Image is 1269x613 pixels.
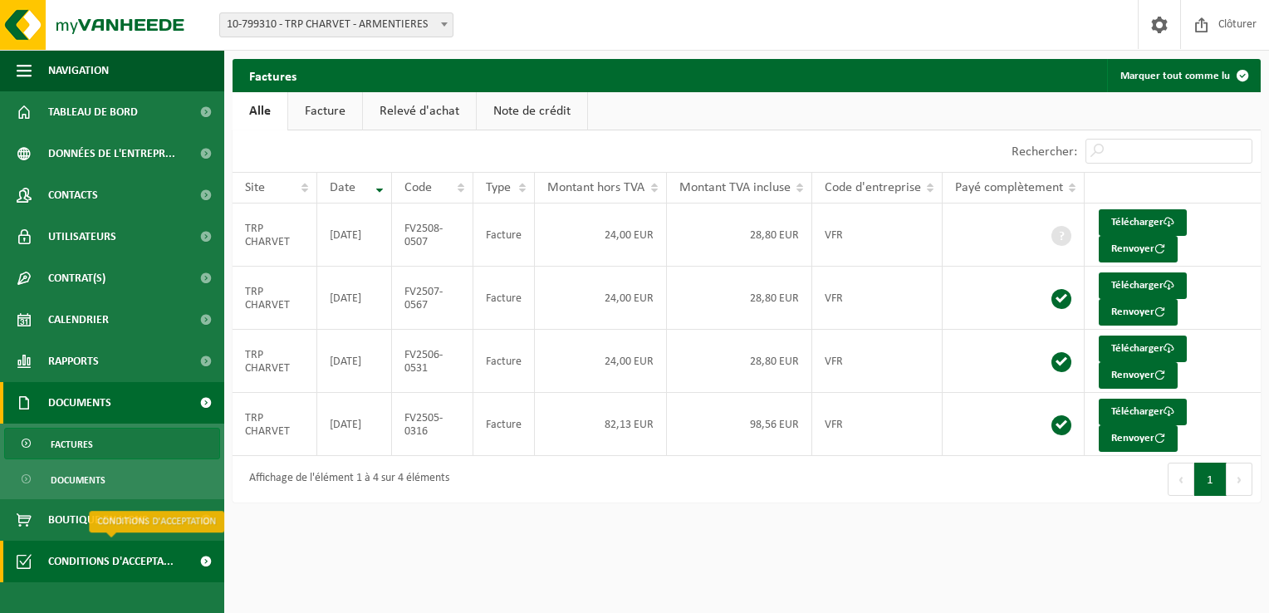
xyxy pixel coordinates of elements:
span: Tableau de bord [48,91,138,133]
td: VFR [812,267,943,330]
span: Documents [48,382,111,424]
td: 28,80 EUR [667,330,812,393]
td: [DATE] [317,204,391,267]
td: TRP CHARVET [233,393,317,456]
td: Facture [473,267,535,330]
a: Télécharger [1099,399,1187,425]
td: [DATE] [317,267,391,330]
span: Type [486,181,511,194]
td: 24,00 EUR [535,204,667,267]
a: Télécharger [1099,209,1187,236]
button: Renvoyer [1099,425,1178,452]
td: VFR [812,204,943,267]
td: Facture [473,204,535,267]
td: 28,80 EUR [667,204,812,267]
td: 28,80 EUR [667,267,812,330]
div: Affichage de l'élément 1 à 4 sur 4 éléments [241,464,449,494]
td: Facture [473,330,535,393]
td: FV2506-0531 [392,330,474,393]
a: Relevé d'achat [363,92,476,130]
a: Factures [4,428,220,459]
button: Renvoyer [1099,362,1178,389]
button: Marquer tout comme lu [1107,59,1259,92]
td: VFR [812,393,943,456]
button: Next [1227,463,1252,496]
a: Télécharger [1099,336,1187,362]
span: 10-799310 - TRP CHARVET - ARMENTIERES [219,12,453,37]
span: Factures [51,429,93,460]
td: TRP CHARVET [233,330,317,393]
a: Facture [288,92,362,130]
span: Date [330,181,355,194]
h2: Factures [233,59,313,91]
span: 10-799310 - TRP CHARVET - ARMENTIERES [220,13,453,37]
span: Données de l'entrepr... [48,133,175,174]
span: Navigation [48,50,109,91]
span: Boutique en ligne [48,499,148,541]
span: Contacts [48,174,98,216]
td: FV2507-0567 [392,267,474,330]
span: Utilisateurs [48,216,116,257]
label: Rechercher: [1012,145,1077,159]
td: [DATE] [317,330,391,393]
span: Code [404,181,432,194]
span: Conditions d'accepta... [48,541,174,582]
td: FV2508-0507 [392,204,474,267]
td: VFR [812,330,943,393]
span: Rapports [48,341,99,382]
button: Renvoyer [1099,236,1178,262]
td: 24,00 EUR [535,330,667,393]
a: Documents [4,463,220,495]
button: Previous [1168,463,1194,496]
td: [DATE] [317,393,391,456]
span: Contrat(s) [48,257,105,299]
span: Payé complètement [955,181,1063,194]
a: Alle [233,92,287,130]
span: Site [245,181,265,194]
button: Renvoyer [1099,299,1178,326]
span: Montant hors TVA [547,181,644,194]
button: 1 [1194,463,1227,496]
td: 24,00 EUR [535,267,667,330]
a: Télécharger [1099,272,1187,299]
td: Facture [473,393,535,456]
a: Note de crédit [477,92,587,130]
td: 98,56 EUR [667,393,812,456]
td: FV2505-0316 [392,393,474,456]
td: 82,13 EUR [535,393,667,456]
span: Montant TVA incluse [679,181,791,194]
td: TRP CHARVET [233,204,317,267]
span: Code d'entreprise [825,181,921,194]
span: Calendrier [48,299,109,341]
td: TRP CHARVET [233,267,317,330]
span: Documents [51,464,105,496]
